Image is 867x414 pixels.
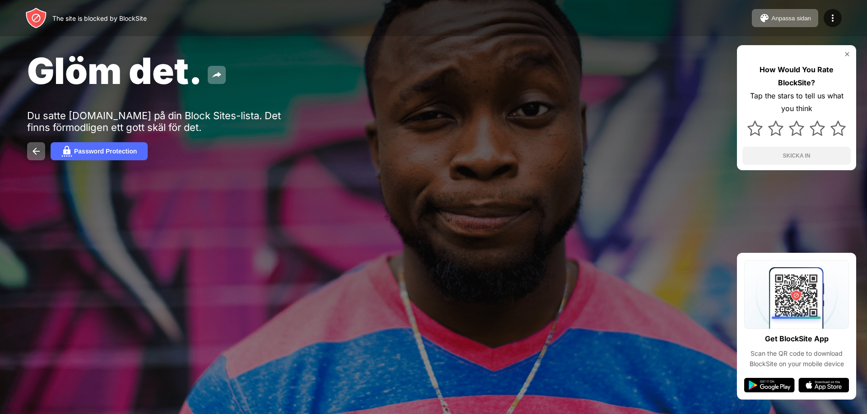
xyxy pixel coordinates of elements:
span: Glöm det. [27,49,202,93]
div: How Would You Rate BlockSite? [742,63,851,89]
div: Scan the QR code to download BlockSite on your mobile device [744,349,849,369]
div: Tap the stars to tell us what you think [742,89,851,116]
img: google-play.svg [744,378,795,392]
img: star.svg [768,121,783,136]
img: star.svg [747,121,763,136]
div: Anpassa sidan [772,15,811,22]
img: menu-icon.svg [827,13,838,23]
img: back.svg [31,146,42,157]
img: qrcode.svg [744,260,849,329]
img: app-store.svg [798,378,849,392]
div: Du satte [DOMAIN_NAME] på din Block Sites-lista. Det finns förmodligen ett gott skäl för det. [27,110,306,133]
button: Password Protection [51,142,148,160]
img: password.svg [61,146,72,157]
button: SKICKA IN [742,147,851,165]
img: star.svg [810,121,825,136]
img: star.svg [789,121,804,136]
img: rate-us-close.svg [844,51,851,58]
div: The site is blocked by BlockSite [52,14,147,22]
div: Get BlockSite App [765,332,829,345]
button: Anpassa sidan [752,9,818,27]
img: pallet.svg [759,13,770,23]
img: star.svg [830,121,846,136]
img: share.svg [211,70,222,80]
img: header-logo.svg [25,7,47,29]
div: Password Protection [74,148,137,155]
